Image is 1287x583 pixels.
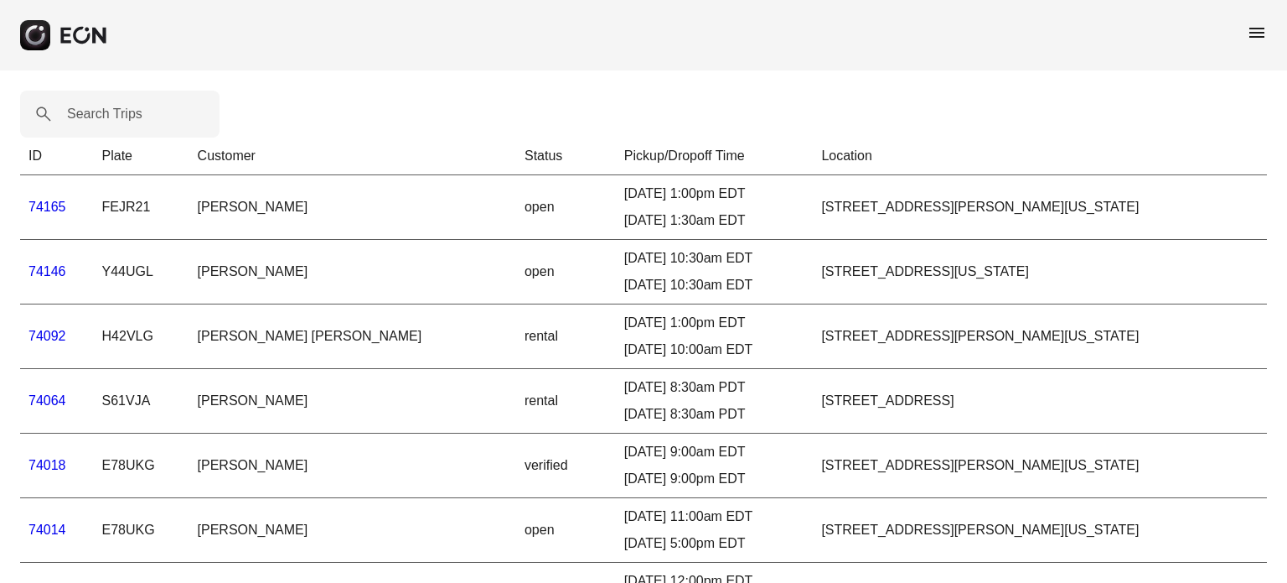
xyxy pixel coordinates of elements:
th: Customer [189,138,516,175]
td: [PERSON_NAME] [189,175,516,240]
td: [STREET_ADDRESS][PERSON_NAME][US_STATE] [813,434,1267,498]
td: S61VJA [94,369,189,434]
span: menu [1247,23,1267,43]
div: [DATE] 9:00pm EDT [624,469,805,489]
a: 74014 [28,523,66,537]
a: 74146 [28,264,66,278]
a: 74018 [28,458,66,472]
div: [DATE] 9:00am EDT [624,442,805,462]
td: [STREET_ADDRESS][PERSON_NAME][US_STATE] [813,305,1267,369]
a: 74092 [28,329,66,343]
th: Location [813,138,1267,175]
div: [DATE] 10:30am EDT [624,275,805,295]
td: [STREET_ADDRESS][PERSON_NAME][US_STATE] [813,498,1267,563]
td: open [516,498,616,563]
td: [PERSON_NAME] [189,434,516,498]
td: [PERSON_NAME] [PERSON_NAME] [189,305,516,369]
td: [PERSON_NAME] [189,240,516,305]
td: FEJR21 [94,175,189,240]
td: [PERSON_NAME] [189,498,516,563]
div: [DATE] 10:00am EDT [624,340,805,360]
th: Status [516,138,616,175]
td: rental [516,369,616,434]
label: Search Trips [67,104,142,124]
div: [DATE] 5:00pm EDT [624,534,805,554]
div: [DATE] 1:30am EDT [624,211,805,231]
div: [DATE] 11:00am EDT [624,507,805,527]
th: Pickup/Dropoff Time [616,138,814,175]
td: [PERSON_NAME] [189,369,516,434]
th: Plate [94,138,189,175]
td: verified [516,434,616,498]
td: [STREET_ADDRESS][PERSON_NAME][US_STATE] [813,175,1267,240]
td: [STREET_ADDRESS] [813,369,1267,434]
div: [DATE] 10:30am EDT [624,248,805,268]
td: open [516,175,616,240]
th: ID [20,138,94,175]
a: 74064 [28,393,66,408]
td: [STREET_ADDRESS][US_STATE] [813,240,1267,305]
td: open [516,240,616,305]
td: E78UKG [94,498,189,563]
div: [DATE] 1:00pm EDT [624,313,805,333]
div: [DATE] 8:30am PDT [624,404,805,424]
td: H42VLG [94,305,189,369]
div: [DATE] 8:30am PDT [624,377,805,398]
div: [DATE] 1:00pm EDT [624,184,805,204]
td: E78UKG [94,434,189,498]
td: Y44UGL [94,240,189,305]
a: 74165 [28,200,66,214]
td: rental [516,305,616,369]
